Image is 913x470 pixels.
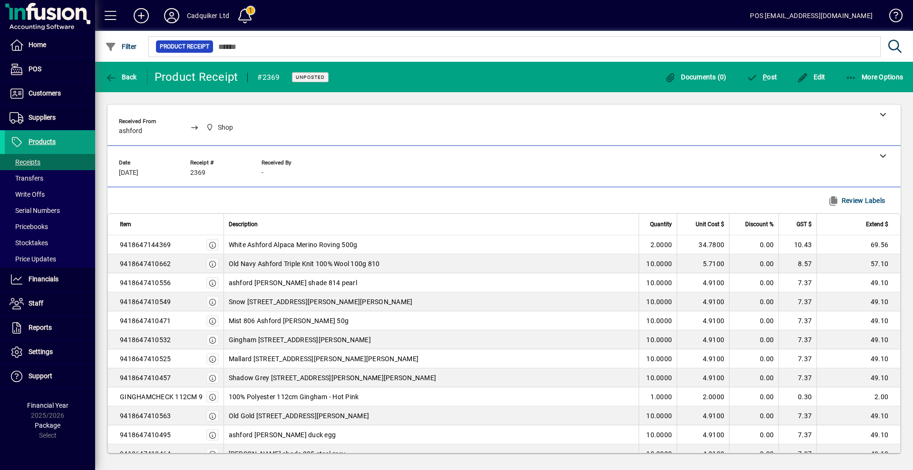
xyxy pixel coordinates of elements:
span: Shop [218,123,233,133]
div: 9418647410549 [120,297,171,307]
span: Financial Year [27,402,68,409]
span: Quantity [650,219,672,230]
td: 7.37 [778,406,816,425]
span: Shop [204,122,237,134]
div: 9418647410563 [120,411,171,421]
td: 0.00 [729,406,778,425]
td: 10.0000 [639,349,677,368]
button: Filter [103,38,139,55]
td: 0.00 [729,425,778,444]
button: Review Labels [824,192,889,209]
td: 49.10 [816,425,900,444]
td: 0.30 [778,387,816,406]
div: 9418647144369 [120,240,171,249]
span: Receipts [10,158,40,166]
span: 4.9100 [703,373,725,383]
span: Product Receipt [160,42,209,51]
span: Products [29,138,56,145]
td: 10.0000 [639,273,677,292]
button: Post [744,68,780,86]
span: 4.9100 [703,430,725,440]
td: Shadow Grey [STREET_ADDRESS][PERSON_NAME][PERSON_NAME] [223,368,639,387]
span: Discount % [745,219,774,230]
div: #2369 [257,70,280,85]
td: 0.00 [729,368,778,387]
td: 7.37 [778,368,816,387]
td: Gingham [STREET_ADDRESS][PERSON_NAME] [223,330,639,349]
td: 49.10 [816,349,900,368]
span: ashford [119,127,142,135]
td: 49.10 [816,311,900,330]
td: 0.00 [729,444,778,463]
td: 0.00 [729,387,778,406]
td: 10.0000 [639,311,677,330]
td: 10.0000 [639,330,677,349]
td: ashford [PERSON_NAME] duck egg [223,425,639,444]
button: Edit [795,68,828,86]
td: ashford [PERSON_NAME] shade 814 pearl [223,273,639,292]
td: 49.10 [816,444,900,463]
td: 57.10 [816,254,900,273]
span: 34.7800 [699,240,724,249]
td: 10.0000 [639,292,677,311]
span: 4.9100 [703,335,725,345]
span: Review Labels [827,193,885,208]
span: Unposted [296,74,325,80]
td: 2.0000 [639,235,677,254]
td: 10.0000 [639,254,677,273]
div: 9418647410525 [120,354,171,364]
a: Home [5,33,95,57]
td: 7.37 [778,273,816,292]
button: Add [126,7,156,24]
app-page-header-button: Back [95,68,147,86]
div: 9418647410556 [120,278,171,288]
td: 10.43 [778,235,816,254]
span: Reports [29,324,52,331]
div: 9418647410662 [120,259,171,269]
a: Customers [5,82,95,106]
span: Back [105,73,137,81]
a: Receipts [5,154,95,170]
td: Snow [STREET_ADDRESS][PERSON_NAME][PERSON_NAME] [223,292,639,311]
button: Documents (0) [662,68,729,86]
span: - [262,169,263,177]
span: Stocktakes [10,239,48,247]
td: 2.00 [816,387,900,406]
span: P [763,73,767,81]
span: POS [29,65,41,73]
td: Mist 806 Ashford [PERSON_NAME] 50g [223,311,639,330]
a: Support [5,364,95,388]
a: Reports [5,316,95,340]
span: Staff [29,299,43,307]
a: Settings [5,340,95,364]
td: 7.37 [778,330,816,349]
span: 4.9100 [703,354,725,364]
td: 0.00 [729,349,778,368]
td: 0.00 [729,311,778,330]
span: Serial Numbers [10,207,60,214]
span: 4.9100 [703,411,725,421]
span: Suppliers [29,114,56,121]
div: 9418647410532 [120,335,171,345]
td: 7.37 [778,425,816,444]
span: ost [747,73,777,81]
span: Customers [29,89,61,97]
a: Knowledge Base [882,2,901,33]
td: 0.00 [729,330,778,349]
div: Product Receipt [155,69,238,85]
span: Home [29,41,46,48]
span: Edit [797,73,826,81]
button: More Options [843,68,906,86]
td: Old Gold [STREET_ADDRESS][PERSON_NAME] [223,406,639,425]
div: 9418647410457 [120,373,171,383]
td: 1.0000 [639,387,677,406]
td: 7.37 [778,444,816,463]
a: Stocktakes [5,235,95,251]
td: 7.37 [778,292,816,311]
a: Financials [5,268,95,291]
span: Item [120,219,131,230]
td: 10.0000 [639,368,677,387]
span: GST $ [796,219,812,230]
a: Transfers [5,170,95,186]
div: Cadquiker Ltd [187,8,229,23]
